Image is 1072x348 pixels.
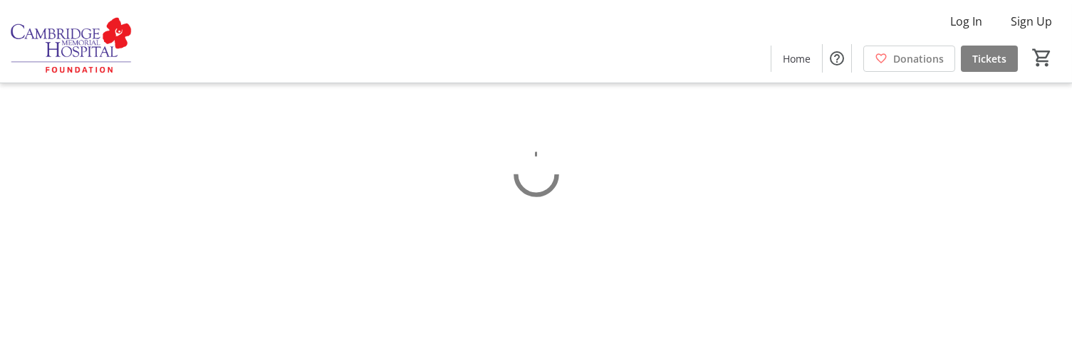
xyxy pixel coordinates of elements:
[783,51,811,66] span: Home
[950,13,982,30] span: Log In
[999,10,1063,33] button: Sign Up
[9,6,135,77] img: Cambridge Memorial Hospital Foundation's Logo
[961,46,1018,72] a: Tickets
[823,44,851,73] button: Help
[1011,13,1052,30] span: Sign Up
[771,46,822,72] a: Home
[1029,45,1055,70] button: Cart
[939,10,994,33] button: Log In
[893,51,944,66] span: Donations
[972,51,1006,66] span: Tickets
[863,46,955,72] a: Donations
